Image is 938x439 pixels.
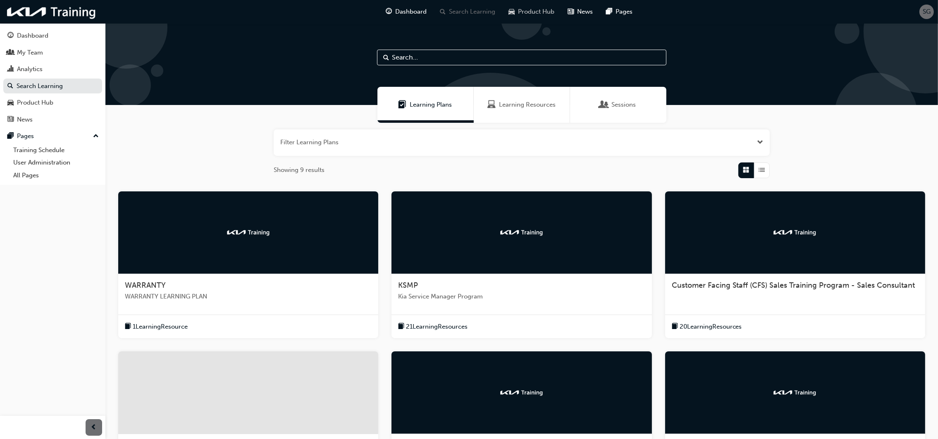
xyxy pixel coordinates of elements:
button: book-icon21LearningResources [398,322,468,332]
img: kia-training [4,3,99,20]
span: Learning Plans [399,100,407,110]
button: Pages [3,129,102,144]
span: Search [383,53,389,62]
span: KSMP [398,281,418,290]
span: search-icon [7,83,13,90]
span: car-icon [509,7,515,17]
span: up-icon [93,131,99,142]
span: News [578,7,593,17]
span: news-icon [7,116,14,124]
span: news-icon [568,7,574,17]
a: search-iconSearch Learning [434,3,502,20]
span: Learning Plans [410,100,452,110]
div: Analytics [17,64,43,74]
button: SG [919,5,934,19]
a: guage-iconDashboard [379,3,434,20]
span: book-icon [125,322,131,332]
img: kia-training [499,389,544,397]
span: Showing 9 results [274,165,325,175]
a: kia-trainingWARRANTYWARRANTY LEARNING PLANbook-icon1LearningResource [118,191,378,339]
span: WARRANTY [125,281,166,290]
button: book-icon1LearningResource [125,322,188,332]
a: Analytics [3,62,102,77]
a: Product Hub [3,95,102,110]
span: 21 Learning Resources [406,322,468,332]
span: Sessions [612,100,636,110]
span: SG [923,7,931,17]
span: car-icon [7,99,14,107]
div: Pages [17,131,34,141]
span: Pages [616,7,633,17]
span: 20 Learning Resources [680,322,742,332]
a: kia-trainingKSMPKia Service Manager Programbook-icon21LearningResources [391,191,652,339]
a: Learning ResourcesLearning Resources [474,87,570,123]
img: kia-training [499,228,544,236]
div: News [17,115,33,124]
span: book-icon [672,322,678,332]
span: pages-icon [606,7,613,17]
span: List [759,165,765,175]
a: My Team [3,45,102,60]
span: search-icon [440,7,446,17]
img: kia-training [772,389,818,397]
a: User Administration [10,156,102,169]
span: Dashboard [396,7,427,17]
span: Search Learning [449,7,496,17]
a: news-iconNews [561,3,600,20]
span: chart-icon [7,66,14,73]
a: kia-trainingCustomer Facing Staff (CFS) Sales Training Program - Sales Consultantbook-icon20Learn... [665,191,925,339]
span: Kia Service Manager Program [398,292,645,301]
a: Learning PlansLearning Plans [377,87,474,123]
div: Product Hub [17,98,53,107]
span: Customer Facing Staff (CFS) Sales Training Program - Sales Consultant [672,281,915,290]
span: Learning Resources [499,100,556,110]
div: My Team [17,48,43,57]
span: prev-icon [91,422,97,433]
img: kia-training [226,228,271,236]
a: All Pages [10,169,102,182]
span: pages-icon [7,133,14,140]
span: guage-icon [7,32,14,40]
input: Search... [377,50,666,65]
span: people-icon [7,49,14,57]
button: book-icon20LearningResources [672,322,742,332]
a: SessionsSessions [570,87,666,123]
span: guage-icon [386,7,392,17]
span: Grid [743,165,749,175]
div: Dashboard [17,31,48,41]
a: Dashboard [3,28,102,43]
button: DashboardMy TeamAnalyticsSearch LearningProduct HubNews [3,26,102,129]
span: WARRANTY LEARNING PLAN [125,292,372,301]
span: Product Hub [518,7,555,17]
span: Sessions [600,100,609,110]
span: 1 Learning Resource [133,322,188,332]
a: Search Learning [3,79,102,94]
a: Training Schedule [10,144,102,157]
a: News [3,112,102,127]
a: car-iconProduct Hub [502,3,561,20]
span: Learning Resources [487,100,496,110]
a: pages-iconPages [600,3,640,20]
span: book-icon [398,322,404,332]
button: Open the filter [757,138,763,147]
img: kia-training [772,228,818,236]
